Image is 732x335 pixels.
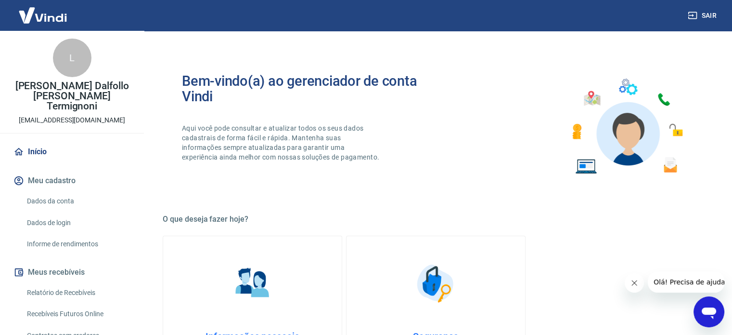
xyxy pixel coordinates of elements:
span: Olá! Precisa de ajuda? [6,7,81,14]
iframe: Mensagem da empresa [648,271,724,293]
p: [EMAIL_ADDRESS][DOMAIN_NAME] [19,115,125,125]
a: Informe de rendimentos [23,234,132,254]
h5: O que deseja fazer hoje? [163,214,709,224]
p: Aqui você pode consultar e atualizar todos os seus dados cadastrais de forma fácil e rápida. Mant... [182,123,381,162]
p: [PERSON_NAME] Dalfollo [PERSON_NAME] Termignoni [8,81,136,111]
a: Dados de login [23,213,132,233]
a: Início [12,141,132,162]
iframe: Fechar mensagem [625,273,644,293]
a: Relatório de Recebíveis [23,283,132,303]
button: Sair [686,7,720,25]
img: Imagem de um avatar masculino com diversos icones exemplificando as funcionalidades do gerenciado... [564,73,690,180]
img: Informações pessoais [229,259,277,308]
a: Recebíveis Futuros Online [23,304,132,324]
iframe: Botão para abrir a janela de mensagens [693,296,724,327]
div: L [53,39,91,77]
h2: Bem-vindo(a) ao gerenciador de conta Vindi [182,73,436,104]
button: Meu cadastro [12,170,132,191]
button: Meus recebíveis [12,262,132,283]
img: Segurança [412,259,460,308]
a: Dados da conta [23,191,132,211]
img: Vindi [12,0,74,30]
